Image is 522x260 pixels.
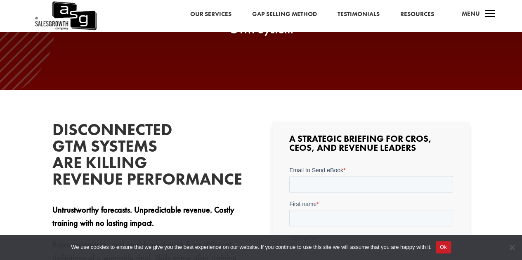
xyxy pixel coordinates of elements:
a: Testimonials [337,9,379,20]
span: We use cookies to ensure that we give you the best experience on our website. If you continue to ... [71,243,431,251]
h2: Disconnected GTM Systems Are Killing Revenue Performance [52,122,176,192]
a: Our Services [190,9,231,20]
a: Gap Selling Method [252,9,317,20]
a: Resources [400,9,434,20]
span: Menu [461,9,479,18]
strong: Untrustworthy forecasts. Unpredictable revenue. Costly training with no lasting impact. [52,204,234,228]
button: Ok [436,241,451,253]
h3: A Strategic Briefing for CROs, CEOs, and Revenue Leaders [289,134,453,157]
span: No [508,243,516,251]
span: a [482,6,498,23]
